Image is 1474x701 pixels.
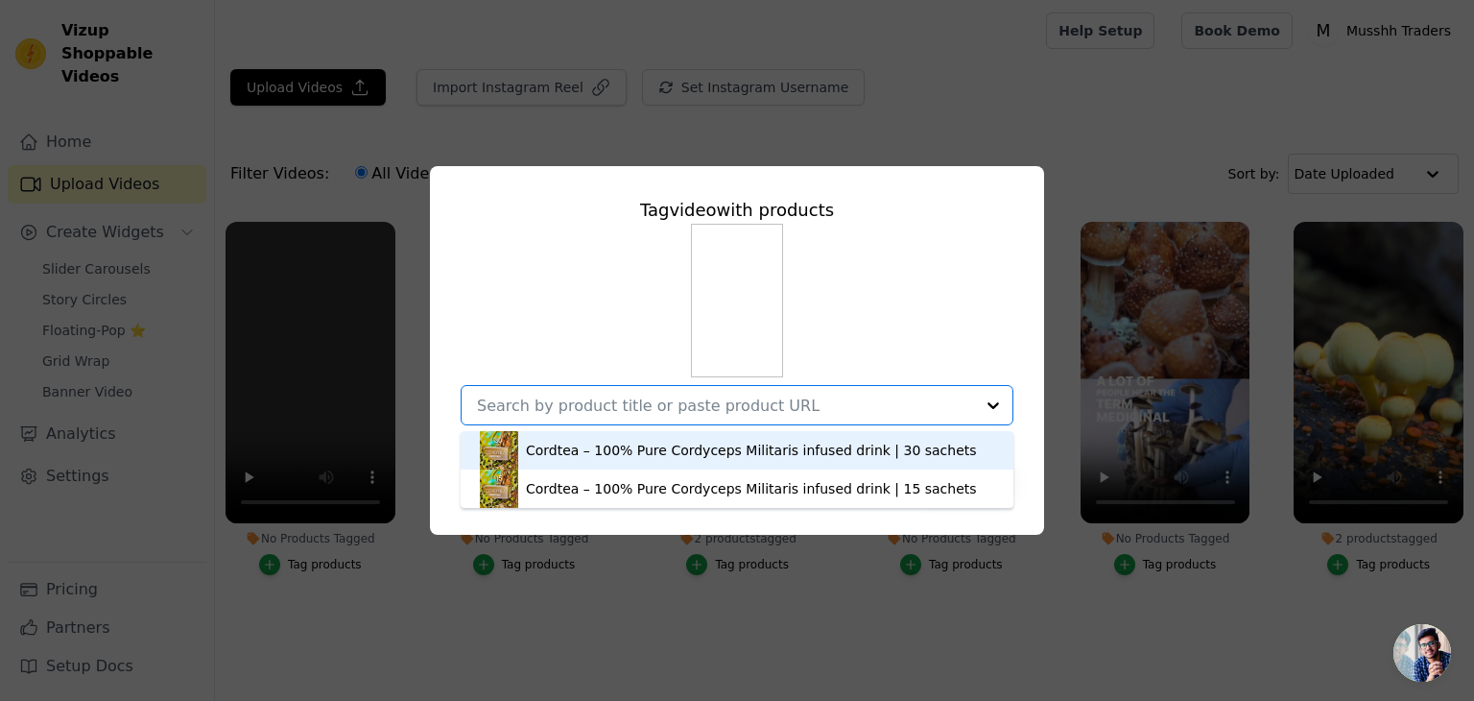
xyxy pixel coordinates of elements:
img: product thumbnail [480,431,518,470]
div: Tag video with products [461,197,1013,224]
input: Search by product title or paste product URL [477,397,974,415]
img: product thumbnail [480,470,518,508]
div: Cordtea – 100% Pure Cordyceps Militaris infused drink | 30 sachets [526,441,977,460]
div: Cordtea – 100% Pure Cordyceps Militaris infused drink | 15 sachets [526,479,977,498]
div: Open chat [1393,624,1451,682]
